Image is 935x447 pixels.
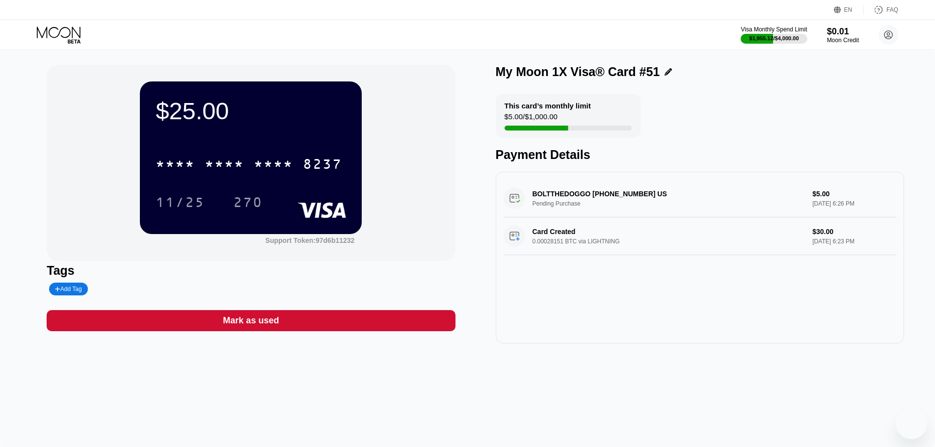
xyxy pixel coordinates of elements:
div: FAQ [886,6,898,13]
div: 11/25 [148,190,212,214]
div: This card’s monthly limit [505,102,591,110]
div: 270 [226,190,270,214]
div: EN [834,5,864,15]
div: Visa Monthly Spend Limit$1,955.12/$4,000.00 [741,26,807,44]
div: Support Token:97d6b11232 [266,237,355,244]
div: $0.01 [827,26,859,37]
div: Tags [47,263,455,278]
iframe: Button to launch messaging window [896,408,927,439]
div: Payment Details [496,148,904,162]
div: Moon Credit [827,37,859,44]
div: EN [844,6,853,13]
div: 11/25 [156,196,205,211]
div: My Moon 1X Visa® Card #51 [496,65,660,79]
div: Mark as used [47,310,455,331]
div: $5.00 / $1,000.00 [505,112,558,126]
div: Add Tag [55,286,81,292]
div: FAQ [864,5,898,15]
div: $25.00 [156,97,346,125]
div: 270 [233,196,263,211]
div: Add Tag [49,283,87,295]
div: Support Token: 97d6b11232 [266,237,355,244]
div: 8237 [303,158,342,173]
div: Mark as used [223,315,279,326]
div: $0.01Moon Credit [827,26,859,44]
div: Visa Monthly Spend Limit [741,26,807,33]
div: $1,955.12 / $4,000.00 [749,35,799,41]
